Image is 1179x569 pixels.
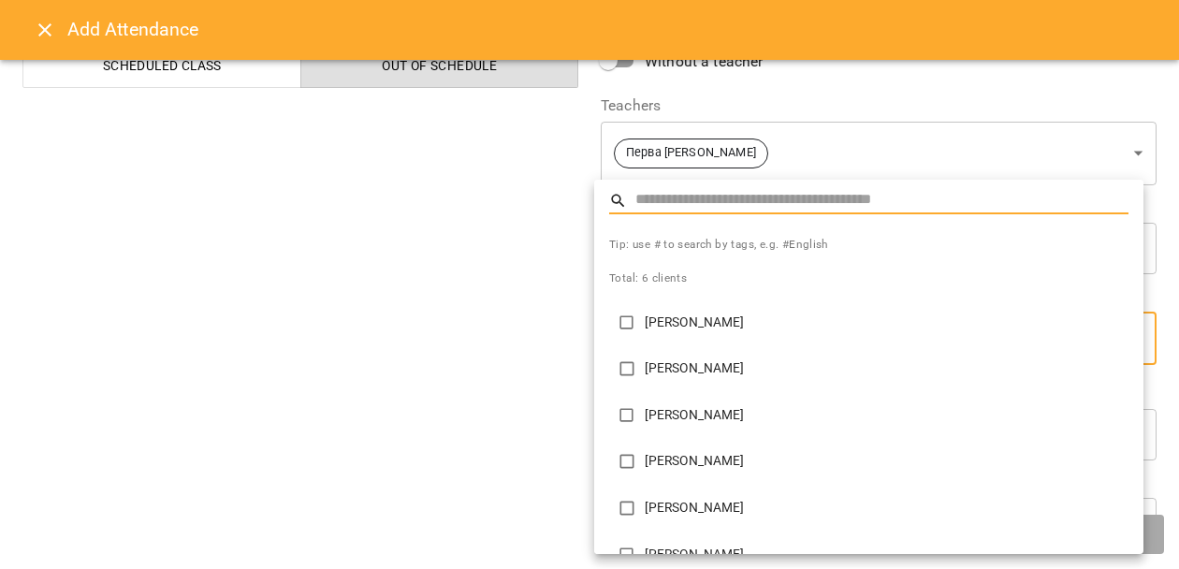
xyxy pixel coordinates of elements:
[645,406,1128,425] p: [PERSON_NAME]
[609,271,687,284] span: Total: 6 clients
[645,452,1128,471] p: [PERSON_NAME]
[645,546,1128,564] p: [PERSON_NAME]
[645,499,1128,518] p: [PERSON_NAME]
[609,236,1128,255] span: Tip: use # to search by tags, e.g. #English
[645,359,1128,378] p: [PERSON_NAME]
[645,314,1128,332] p: [PERSON_NAME]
